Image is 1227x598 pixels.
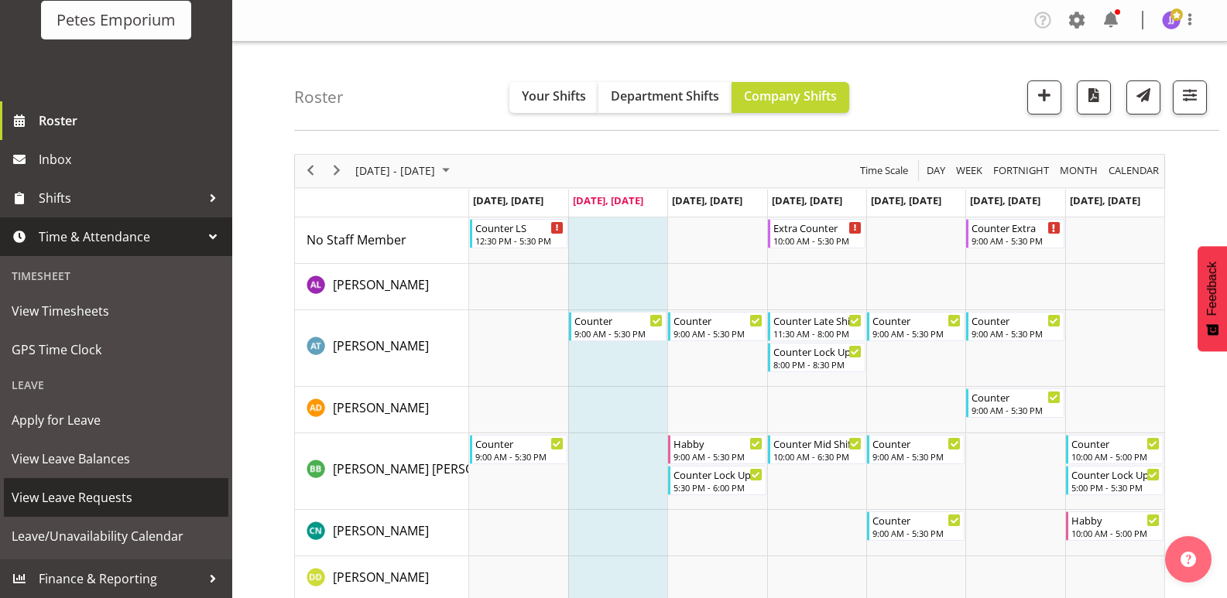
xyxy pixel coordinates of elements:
a: Apply for Leave [4,401,228,439]
div: 5:30 PM - 6:00 PM [673,481,762,494]
div: 10:00 AM - 5:00 PM [1071,527,1160,539]
span: Fortnight [992,161,1050,180]
td: Amelia Denz resource [295,387,469,433]
span: Inbox [39,148,224,171]
div: Counter Lock Up [773,343,862,359]
div: Counter [872,436,961,451]
div: Counter Late Shift [773,313,862,328]
button: Filter Shifts [1173,80,1207,114]
div: Alex-Micheal Taniwha"s event - Counter Lock Up Begin From Thursday, August 14, 2025 at 8:00:00 PM... [768,343,865,372]
div: Alex-Micheal Taniwha"s event - Counter Begin From Wednesday, August 13, 2025 at 9:00:00 AM GMT+12... [668,312,766,341]
div: 9:00 AM - 5:30 PM [872,450,961,463]
span: [PERSON_NAME] [PERSON_NAME] [333,460,528,477]
span: [DATE] - [DATE] [354,161,437,180]
a: [PERSON_NAME] [333,337,429,355]
button: August 2025 [353,161,457,180]
a: [PERSON_NAME] [333,398,429,417]
div: Beena Beena"s event - Counter Begin From Friday, August 15, 2025 at 9:00:00 AM GMT+12:00 Ends At ... [867,435,965,464]
a: View Timesheets [4,292,228,330]
span: Time & Attendance [39,225,201,248]
span: View Timesheets [12,299,221,323]
a: [PERSON_NAME] [333,521,429,540]
div: No Staff Member"s event - Extra Counter Begin From Thursday, August 14, 2025 at 10:00:00 AM GMT+1... [768,219,865,248]
button: Add a new shift [1027,80,1061,114]
button: Fortnight [991,161,1052,180]
span: Apply for Leave [12,408,221,432]
button: Timeline Week [954,161,985,180]
div: 9:00 AM - 5:30 PM [972,327,1060,340]
div: 9:00 AM - 5:30 PM [475,450,564,463]
div: Beena Beena"s event - Counter Begin From Monday, August 11, 2025 at 9:00:00 AM GMT+12:00 Ends At ... [470,435,567,464]
span: Company Shifts [744,87,837,104]
div: 9:00 AM - 5:30 PM [872,527,961,539]
span: [DATE], [DATE] [573,193,643,207]
span: [PERSON_NAME] [333,569,429,586]
div: 9:00 AM - 5:30 PM [574,327,663,340]
span: Leave/Unavailability Calendar [12,525,221,548]
span: Department Shifts [611,87,719,104]
div: 9:00 AM - 5:30 PM [673,327,762,340]
div: Timesheet [4,260,228,292]
div: previous period [297,155,324,187]
div: Beena Beena"s event - Counter Lock Up Begin From Sunday, August 17, 2025 at 5:00:00 PM GMT+12:00 ... [1066,466,1164,495]
div: Counter [972,389,1060,405]
span: View Leave Requests [12,486,221,509]
div: August 11 - 17, 2025 [350,155,459,187]
div: Counter [872,512,961,528]
div: No Staff Member"s event - Counter Extra Begin From Saturday, August 16, 2025 at 9:00:00 AM GMT+12... [966,219,1064,248]
div: 9:00 AM - 5:30 PM [872,327,961,340]
button: Company Shifts [732,82,849,113]
span: Roster [39,109,224,132]
div: No Staff Member"s event - Counter LS Begin From Monday, August 11, 2025 at 12:30:00 PM GMT+12:00 ... [470,219,567,248]
div: Alex-Micheal Taniwha"s event - Counter Begin From Tuesday, August 12, 2025 at 9:00:00 AM GMT+12:0... [569,312,667,341]
h4: Roster [294,88,344,106]
span: [DATE], [DATE] [672,193,742,207]
div: 9:00 AM - 5:30 PM [972,234,1060,247]
div: Beena Beena"s event - Counter Begin From Sunday, August 17, 2025 at 10:00:00 AM GMT+12:00 Ends At... [1066,435,1164,464]
div: Christine Neville"s event - Habby Begin From Sunday, August 17, 2025 at 10:00:00 AM GMT+12:00 End... [1066,511,1164,541]
div: Habby [673,436,762,451]
div: Alex-Micheal Taniwha"s event - Counter Late Shift Begin From Thursday, August 14, 2025 at 11:30:0... [768,312,865,341]
div: Beena Beena"s event - Counter Mid Shift Begin From Thursday, August 14, 2025 at 10:00:00 AM GMT+1... [768,435,865,464]
div: Beena Beena"s event - Counter Lock Up Begin From Wednesday, August 13, 2025 at 5:30:00 PM GMT+12:... [668,466,766,495]
button: Next [327,161,348,180]
div: Counter [1071,436,1160,451]
div: 11:30 AM - 8:00 PM [773,327,862,340]
span: Day [925,161,947,180]
span: View Leave Balances [12,447,221,470]
button: Time Scale [858,161,911,180]
button: Timeline Day [924,161,948,180]
span: Week [955,161,984,180]
button: Previous [300,161,321,180]
td: Beena Beena resource [295,433,469,510]
span: Shifts [39,186,201,210]
button: Timeline Month [1057,161,1101,180]
span: GPS Time Clock [12,338,221,361]
button: Your Shifts [509,82,598,113]
div: Petes Emporium [57,9,176,32]
div: Habby [1071,512,1160,528]
div: 9:00 AM - 5:30 PM [972,404,1060,416]
button: Feedback - Show survey [1198,246,1227,351]
div: Extra Counter [773,220,862,235]
div: 9:00 AM - 5:30 PM [673,450,762,463]
img: help-xxl-2.png [1181,552,1196,567]
div: 5:00 PM - 5:30 PM [1071,481,1160,494]
div: 8:00 PM - 8:30 PM [773,358,862,371]
a: No Staff Member [307,231,406,249]
span: No Staff Member [307,231,406,248]
div: Counter Mid Shift [773,436,862,451]
td: Abigail Lane resource [295,264,469,310]
span: [DATE], [DATE] [1070,193,1140,207]
button: Department Shifts [598,82,732,113]
button: Month [1106,161,1162,180]
div: Counter Lock Up [673,466,762,482]
div: Amelia Denz"s event - Counter Begin From Saturday, August 16, 2025 at 9:00:00 AM GMT+12:00 Ends A... [966,388,1064,418]
div: Counter LS [475,220,564,235]
span: Your Shifts [522,87,586,104]
span: Feedback [1205,261,1219,316]
span: Month [1058,161,1099,180]
a: [PERSON_NAME] [333,568,429,586]
span: [PERSON_NAME] [333,522,429,539]
div: Counter [972,313,1060,328]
